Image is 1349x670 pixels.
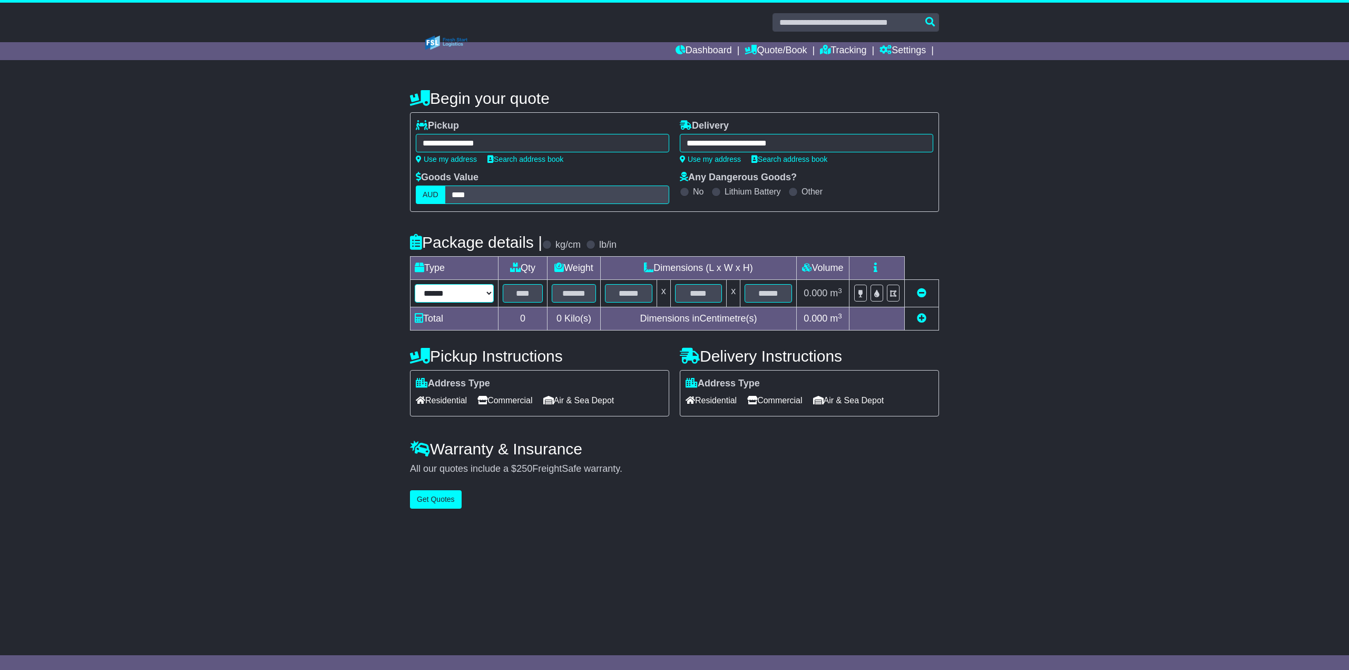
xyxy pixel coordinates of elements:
[751,155,827,163] a: Search address book
[410,257,498,280] td: Type
[693,187,703,197] label: No
[725,187,781,197] label: Lithium Battery
[416,120,459,132] label: Pickup
[410,347,669,365] h4: Pickup Instructions
[686,392,737,409] span: Residential
[416,172,478,183] label: Goods Value
[804,313,827,324] span: 0.000
[838,312,842,320] sup: 3
[796,257,849,280] td: Volume
[600,257,796,280] td: Dimensions (L x W x H)
[548,257,601,280] td: Weight
[416,392,467,409] span: Residential
[813,392,884,409] span: Air & Sea Depot
[830,313,842,324] span: m
[745,42,807,60] a: Quote/Book
[416,378,490,390] label: Address Type
[410,440,939,458] h4: Warranty & Insurance
[543,392,614,409] span: Air & Sea Depot
[676,42,732,60] a: Dashboard
[747,392,802,409] span: Commercial
[410,463,939,475] div: All our quotes include a $ FreightSafe warranty.
[516,463,532,474] span: 250
[599,239,617,251] label: lb/in
[416,155,477,163] a: Use my address
[410,90,939,107] h4: Begin your quote
[804,288,827,298] span: 0.000
[680,155,741,163] a: Use my address
[555,239,581,251] label: kg/cm
[416,186,445,204] label: AUD
[680,172,797,183] label: Any Dangerous Goods?
[410,307,498,331] td: Total
[410,490,462,509] button: Get Quotes
[727,280,740,307] td: x
[477,392,532,409] span: Commercial
[680,120,729,132] label: Delivery
[801,187,823,197] label: Other
[686,378,760,390] label: Address Type
[556,313,562,324] span: 0
[820,42,866,60] a: Tracking
[657,280,670,307] td: x
[487,155,563,163] a: Search address book
[879,42,926,60] a: Settings
[830,288,842,298] span: m
[917,313,926,324] a: Add new item
[917,288,926,298] a: Remove this item
[838,287,842,295] sup: 3
[548,307,601,331] td: Kilo(s)
[410,234,542,251] h4: Package details |
[600,307,796,331] td: Dimensions in Centimetre(s)
[680,347,939,365] h4: Delivery Instructions
[498,257,548,280] td: Qty
[498,307,548,331] td: 0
